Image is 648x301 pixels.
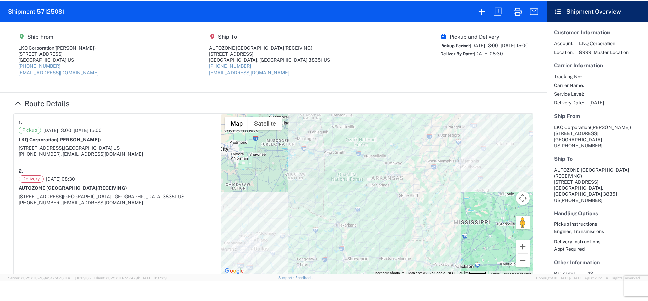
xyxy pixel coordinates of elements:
[459,271,469,275] span: 50 km
[554,82,584,88] span: Carrier Name:
[209,45,330,51] div: AUTOZONE [GEOGRAPHIC_DATA]
[470,43,529,48] span: [DATE] 13:00 - [DATE] 15:00
[278,276,295,280] a: Support
[516,191,530,205] button: Map camera controls
[19,127,41,134] span: Pickup
[554,131,598,136] span: [STREET_ADDRESS]
[474,51,503,56] span: [DATE] 08:30
[19,194,63,199] span: [STREET_ADDRESS]
[554,239,641,245] h6: Delivery Instructions
[248,117,282,130] button: Show satellite imagery
[54,45,96,51] span: ([PERSON_NAME])
[375,271,404,275] button: Keyboard shortcuts
[554,113,641,119] h5: Ship From
[554,125,590,130] span: LKQ Corporation
[554,221,641,227] h6: Pickup Instructions
[57,137,101,142] span: ([PERSON_NAME])
[554,29,641,36] h5: Customer Information
[554,62,641,69] h5: Carrier Information
[13,99,70,108] a: Hide Details
[554,228,641,234] div: Engines, Transmissions -
[440,51,474,56] span: Deliver By Date:
[579,40,629,47] span: LKQ Corporation
[554,246,641,252] div: Appt Required
[18,70,99,76] a: [EMAIL_ADDRESS][DOMAIN_NAME]
[140,276,167,280] span: [DATE] 11:37:29
[43,127,102,133] span: [DATE] 13:00 - [DATE] 15:00
[490,272,500,276] a: Terms
[560,143,602,148] span: [PHONE_NUMBER]
[560,198,602,203] span: [PHONE_NUMBER]
[19,145,64,151] span: [STREET_ADDRESS],
[554,100,584,106] span: Delivery Date:
[554,40,574,47] span: Account:
[554,73,584,80] span: Tracking No:
[554,91,584,97] span: Service Level:
[209,70,289,76] a: [EMAIL_ADDRESS][DOMAIN_NAME]
[18,63,60,69] a: [PHONE_NUMBER]
[19,175,44,183] span: Delivery
[209,34,330,40] h5: Ship To
[63,194,184,199] span: [GEOGRAPHIC_DATA], [GEOGRAPHIC_DATA] 38351 US
[547,1,648,22] header: Shipment Overview
[590,125,631,130] span: ([PERSON_NAME])
[440,34,529,40] h5: Pickup and Delivery
[554,156,641,162] h5: Ship To
[554,124,641,149] address: [GEOGRAPHIC_DATA] US
[295,276,313,280] a: Feedback
[8,8,65,16] h2: Shipment 57125081
[284,45,312,51] span: (RECEIVING)
[554,167,629,185] span: AUTOZONE [GEOGRAPHIC_DATA] [STREET_ADDRESS]
[579,49,629,55] span: 9999 - Master Location
[18,51,99,57] div: [STREET_ADDRESS]
[504,272,531,276] a: Report a map error
[94,276,167,280] span: Client: 2025.21.0-7d7479b
[8,276,91,280] span: Server: 2025.21.0-769a9a7b8c3
[554,173,582,179] span: (RECEIVING)
[19,151,217,157] div: [PHONE_NUMBER], [EMAIL_ADDRESS][DOMAIN_NAME]
[19,118,22,127] strong: 1.
[223,267,245,275] a: Open this area in Google Maps (opens a new window)
[554,270,582,276] span: Packages:
[18,45,99,51] div: LKQ Corporation
[408,271,455,275] span: Map data ©2025 Google, INEGI
[18,57,99,63] div: [GEOGRAPHIC_DATA] US
[587,270,645,276] span: 42
[19,137,101,142] strong: LKQ Corporation
[64,145,120,151] span: [GEOGRAPHIC_DATA] US
[223,267,245,275] img: Google
[440,43,470,48] span: Pickup Period:
[18,34,99,40] h5: Ship From
[554,210,641,217] h5: Handling Options
[554,167,641,203] address: [GEOGRAPHIC_DATA], [GEOGRAPHIC_DATA] 38351 US
[97,185,127,191] span: (RECEIVING)
[536,275,640,281] span: Copyright © [DATE]-[DATE] Agistix Inc., All Rights Reserved
[554,259,641,266] h5: Other Information
[516,254,530,267] button: Zoom out
[516,216,530,229] button: Drag Pegman onto the map to open Street View
[589,100,604,106] span: [DATE]
[209,63,251,69] a: [PHONE_NUMBER]
[46,176,75,182] span: [DATE] 08:30
[19,167,23,175] strong: 2.
[457,271,488,275] button: Map Scale: 50 km per 48 pixels
[225,117,248,130] button: Show street map
[516,240,530,253] button: Zoom in
[64,276,91,280] span: [DATE] 10:09:35
[554,49,574,55] span: Location:
[209,57,330,63] div: [GEOGRAPHIC_DATA], [GEOGRAPHIC_DATA] 38351 US
[209,51,330,57] div: [STREET_ADDRESS]
[19,200,217,206] div: [PHONE_NUMBER], [EMAIL_ADDRESS][DOMAIN_NAME]
[19,185,127,191] strong: AUTOZONE [GEOGRAPHIC_DATA]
